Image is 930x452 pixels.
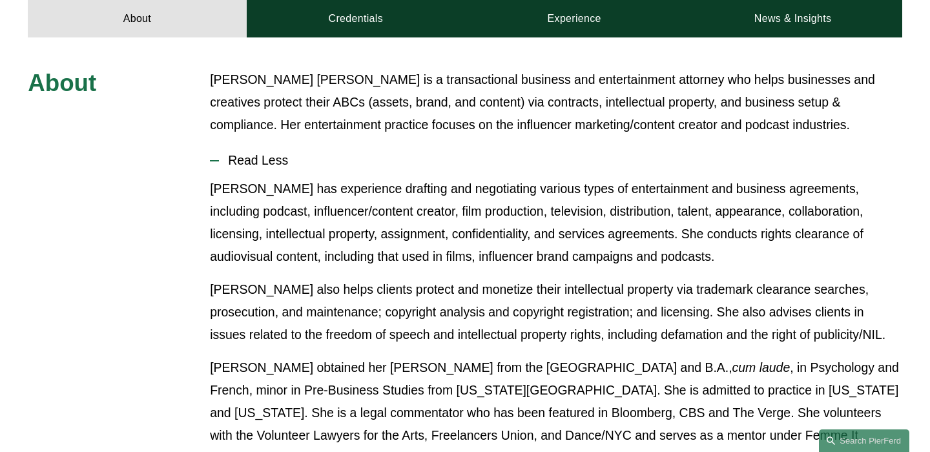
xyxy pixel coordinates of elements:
[210,278,902,346] p: [PERSON_NAME] also helps clients protect and monetize their intellectual property via trademark c...
[210,143,902,178] button: Read Less
[219,153,902,168] span: Read Less
[732,360,790,375] em: cum laude
[210,178,902,268] p: [PERSON_NAME] has experience drafting and negotiating various types of entertainment and business...
[28,70,96,96] span: About
[210,68,902,136] p: [PERSON_NAME] [PERSON_NAME] is a transactional business and entertainment attorney who helps busi...
[819,429,909,452] a: Search this site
